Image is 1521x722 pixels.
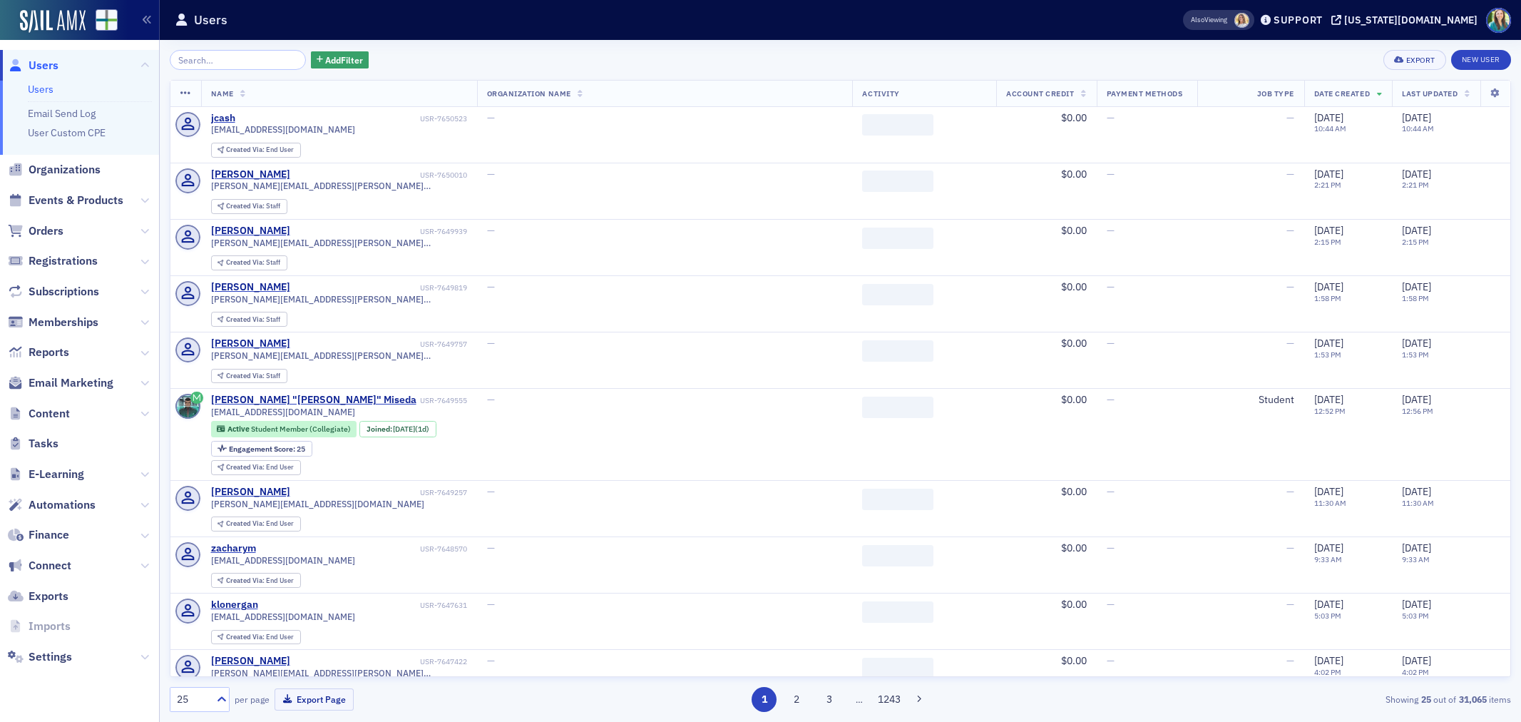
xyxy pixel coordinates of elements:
[1402,667,1429,677] time: 4:02 PM
[1402,293,1429,303] time: 1:58 PM
[211,294,467,305] span: [PERSON_NAME][EMAIL_ADDRESS][PERSON_NAME][DOMAIN_NAME]
[1451,50,1511,70] a: New User
[487,541,495,554] span: —
[1402,111,1431,124] span: [DATE]
[1314,485,1343,498] span: [DATE]
[487,393,495,406] span: —
[1314,654,1343,667] span: [DATE]
[1314,168,1343,180] span: [DATE]
[275,688,354,711] button: Export Page
[862,397,933,418] span: ‌
[211,369,287,384] div: Created Via: Staff
[1107,598,1115,611] span: —
[28,126,106,139] a: User Custom CPE
[1061,485,1087,498] span: $0.00
[211,199,287,214] div: Created Via: Staff
[862,545,933,566] span: ‌
[226,634,294,641] div: End User
[8,345,69,360] a: Reports
[29,467,84,482] span: E-Learning
[1061,654,1087,667] span: $0.00
[211,486,290,499] a: [PERSON_NAME]
[1402,280,1431,293] span: [DATE]
[211,394,416,407] a: [PERSON_NAME] "[PERSON_NAME]" Miseda
[96,9,118,31] img: SailAMX
[1107,393,1115,406] span: —
[211,225,290,238] div: [PERSON_NAME]
[8,649,72,665] a: Settings
[8,527,69,543] a: Finance
[1286,485,1294,498] span: —
[1314,280,1343,293] span: [DATE]
[311,51,369,69] button: AddFilter
[8,467,84,482] a: E-Learning
[1107,280,1115,293] span: —
[8,619,71,634] a: Imports
[28,83,53,96] a: Users
[194,11,227,29] h1: Users
[8,436,58,452] a: Tasks
[816,687,841,712] button: 3
[29,436,58,452] span: Tasks
[211,255,287,270] div: Created Via: Staff
[28,107,96,120] a: Email Send Log
[211,599,258,611] div: klonergan
[1207,394,1294,407] div: Student
[1314,554,1342,564] time: 9:33 AM
[1402,498,1434,508] time: 11:30 AM
[8,558,71,574] a: Connect
[1061,280,1087,293] span: $0.00
[211,611,355,622] span: [EMAIL_ADDRESS][DOMAIN_NAME]
[1314,224,1343,237] span: [DATE]
[8,193,123,208] a: Events & Products
[1402,485,1431,498] span: [DATE]
[29,527,69,543] span: Finance
[8,406,70,422] a: Content
[1286,654,1294,667] span: —
[217,424,350,434] a: Active Student Member (Collegiate)
[226,576,266,585] span: Created Via :
[258,544,467,554] div: USR-7648570
[862,489,933,510] span: ‌
[1006,88,1074,98] span: Account Credit
[1402,611,1429,621] time: 5:03 PM
[8,162,101,178] a: Organizations
[226,632,266,641] span: Created Via :
[226,519,266,528] span: Created Via :
[862,114,933,136] span: ‌
[1314,337,1343,350] span: [DATE]
[1107,541,1115,554] span: —
[211,499,424,509] span: [PERSON_NAME][EMAIL_ADDRESS][DOMAIN_NAME]
[1344,14,1478,26] div: [US_STATE][DOMAIN_NAME]
[1314,293,1341,303] time: 1:58 PM
[211,168,290,181] a: [PERSON_NAME]
[784,687,809,712] button: 2
[29,649,72,665] span: Settings
[1061,111,1087,124] span: $0.00
[1107,337,1115,350] span: —
[211,655,290,668] div: [PERSON_NAME]
[876,687,901,712] button: 1243
[226,577,294,585] div: End User
[862,340,933,362] span: ‌
[237,114,467,123] div: USR-7650523
[29,589,68,604] span: Exports
[1314,393,1343,406] span: [DATE]
[29,223,63,239] span: Orders
[1257,88,1294,98] span: Job Type
[1402,88,1458,98] span: Last Updated
[752,687,777,712] button: 1
[862,658,933,679] span: ‌
[367,424,394,434] span: Joined :
[226,146,294,154] div: End User
[1107,111,1115,124] span: —
[1107,485,1115,498] span: —
[1286,168,1294,180] span: —
[292,488,467,497] div: USR-7649257
[1234,13,1249,28] span: Bethany Booth
[29,497,96,513] span: Automations
[1061,337,1087,350] span: $0.00
[487,485,495,498] span: —
[1191,15,1227,25] span: Viewing
[211,460,301,475] div: Created Via: End User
